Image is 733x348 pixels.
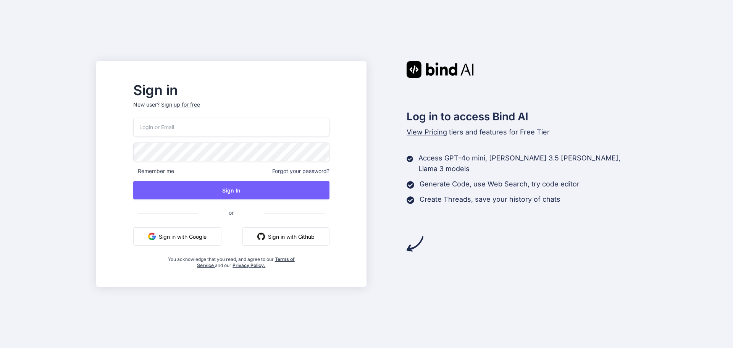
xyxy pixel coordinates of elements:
p: Generate Code, use Web Search, try code editor [420,179,580,189]
span: View Pricing [407,128,447,136]
p: Create Threads, save your history of chats [420,194,560,205]
img: google [148,233,156,240]
button: Sign In [133,181,329,199]
div: Sign up for free [161,101,200,108]
span: Remember me [133,167,174,175]
div: You acknowledge that you read, and agree to our and our [166,252,297,269]
img: github [257,233,265,240]
a: Privacy Policy. [232,262,265,268]
span: or [198,203,264,222]
p: New user? [133,101,329,118]
h2: Log in to access Bind AI [407,108,637,125]
span: Forgot your password? [272,167,329,175]
p: tiers and features for Free Tier [407,127,637,138]
a: Terms of Service [197,256,295,268]
button: Sign in with Github [242,227,329,246]
img: Bind AI logo [407,61,474,78]
img: arrow [407,235,423,252]
input: Login or Email [133,118,329,136]
p: Access GPT-4o mini, [PERSON_NAME] 3.5 [PERSON_NAME], Llama 3 models [418,153,637,174]
button: Sign in with Google [133,227,221,246]
h2: Sign in [133,84,329,96]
